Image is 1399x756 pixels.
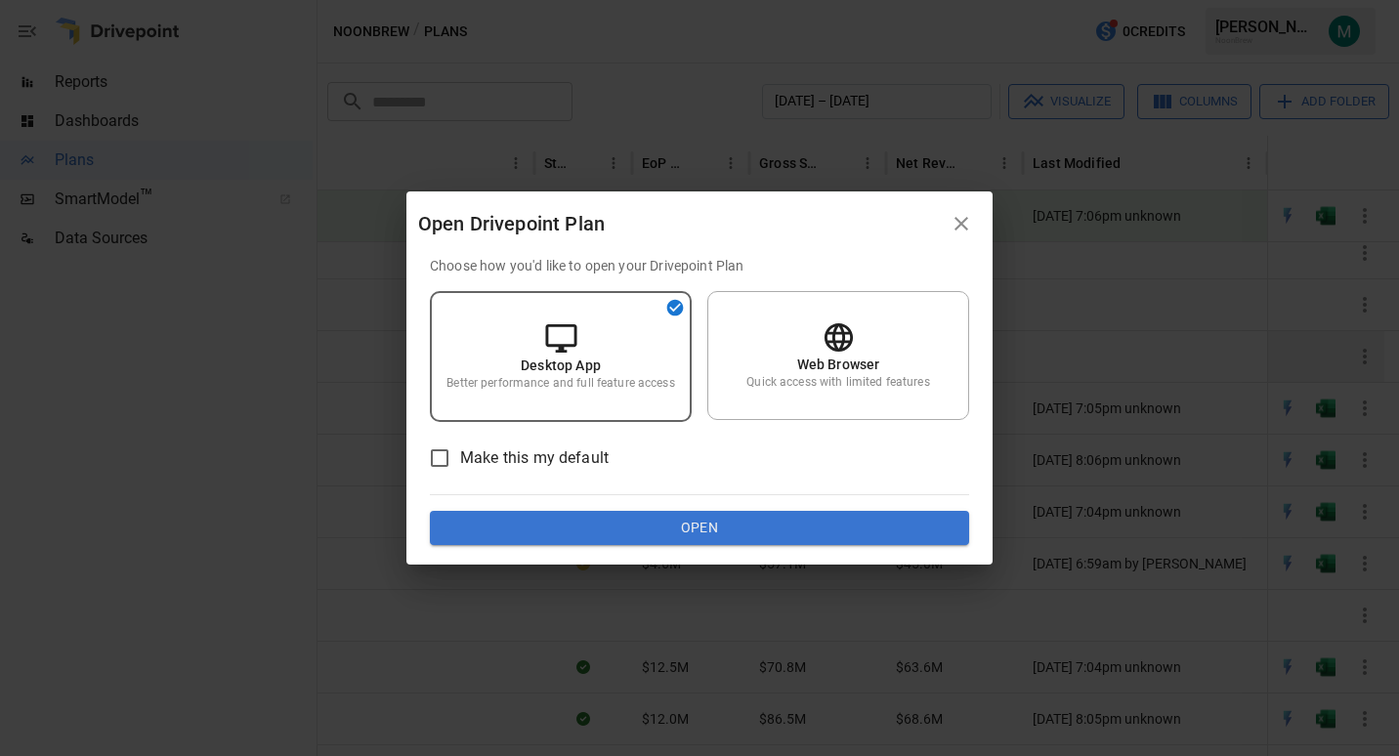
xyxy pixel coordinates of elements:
button: Open [430,511,969,546]
div: Open Drivepoint Plan [418,208,942,239]
p: Choose how you'd like to open your Drivepoint Plan [430,256,969,275]
p: Better performance and full feature access [446,375,674,392]
p: Desktop App [521,356,601,375]
span: Make this my default [460,446,609,470]
p: Quick access with limited features [746,374,929,391]
p: Web Browser [797,355,880,374]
